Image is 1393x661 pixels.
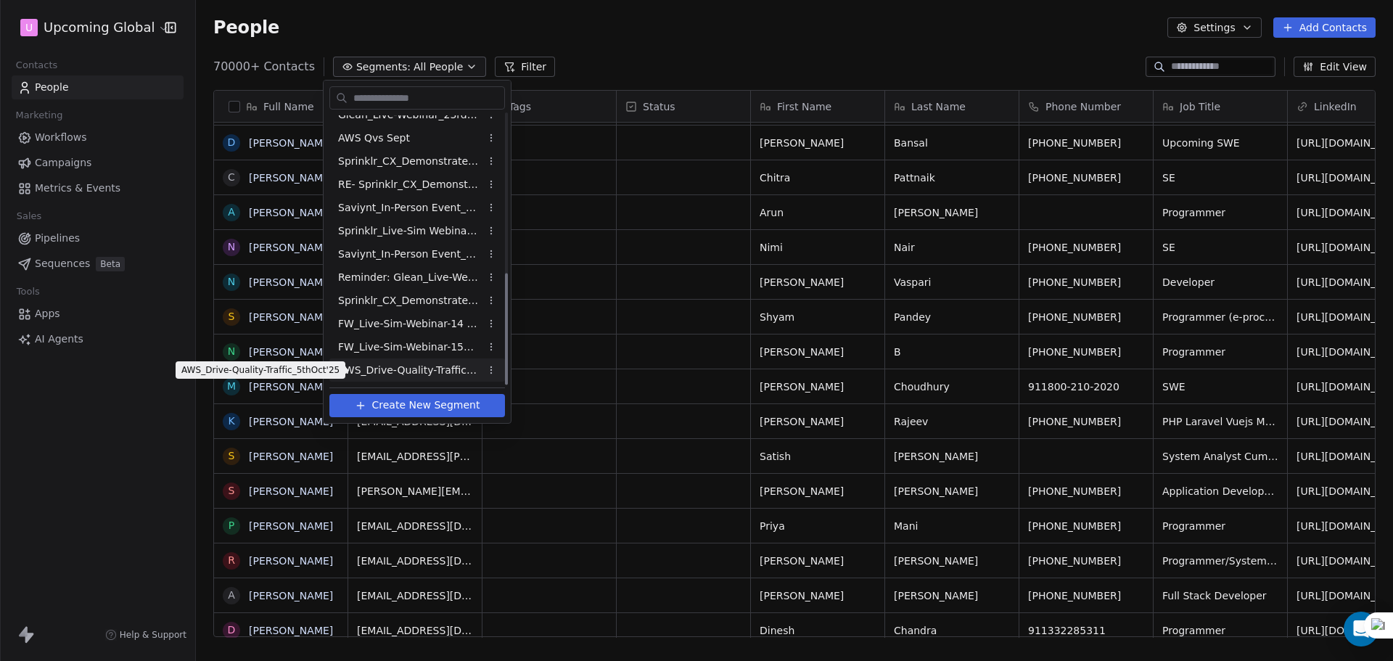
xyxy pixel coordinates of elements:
span: AWS_Drive-Quality-Traffic_5thOct'25 [338,363,480,378]
span: Saviynt_In-Person Event_Sept & [DATE] ([GEOGRAPHIC_DATA]) [338,247,480,262]
span: Sprinklr_Live-Sim Webinar_[DATE] [338,223,480,239]
span: FW_Live-Sim-Webinar-15Oct'25-EU [338,340,480,355]
span: RE- Sprinklr_CX_Demonstrate_Reg_Drive_[DATE] [338,177,480,192]
button: Create New Segment [329,394,505,417]
span: Sprinklr_CX_Demonstrate_Reg_Drive_[DATE] [338,293,480,308]
span: Create New Segment [372,398,480,413]
span: FW_Live-Sim-Webinar-14 Oct'25-NA [338,316,480,332]
span: Saviynt_In-Person Event_Sept & [DATE] ([GEOGRAPHIC_DATA]) [338,200,480,215]
span: AWS Qvs Sept [338,131,410,146]
span: Sprinklr_CX_Demonstrate_Reg_Drive_[DATE] [338,154,480,169]
span: Reminder: Glean_Live-Webinar_23rdSept'25 [338,270,480,285]
p: AWS_Drive-Quality-Traffic_5thOct'25 [181,364,340,376]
